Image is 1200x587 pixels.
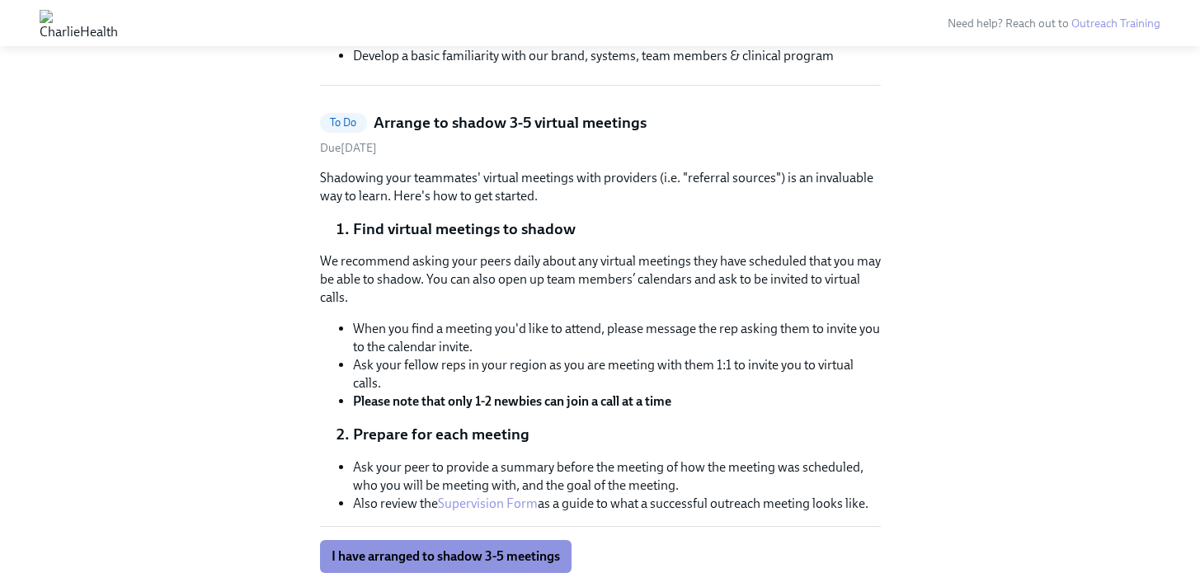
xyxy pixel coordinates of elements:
[320,169,881,205] p: Shadowing your teammates' virtual meetings with providers (i.e. "referral sources") is an invalua...
[353,458,881,495] li: Ask your peer to provide a summary before the meeting of how the meeting was scheduled, who you w...
[438,495,538,511] a: Supervision Form
[353,356,881,392] li: Ask your fellow reps in your region as you are meeting with them 1:1 to invite you to virtual calls.
[1071,16,1160,31] a: Outreach Training
[353,47,881,65] li: Develop a basic familiarity with our brand, systems, team members & clinical program
[353,218,881,240] li: Find virtual meetings to shadow
[353,393,671,409] strong: Please note that only 1-2 newbies can join a call at a time
[40,10,118,36] img: CharlieHealth
[353,495,881,513] li: Also review the as a guide to what a successful outreach meeting looks like.
[374,112,647,134] h5: Arrange to shadow 3-5 virtual meetings
[320,141,377,155] span: Due [DATE]
[320,112,881,156] a: To DoArrange to shadow 3-5 virtual meetingsDue[DATE]
[320,252,881,307] p: We recommend asking your peers daily about any virtual meetings they have scheduled that you may ...
[948,16,1160,31] span: Need help? Reach out to
[320,116,367,129] span: To Do
[320,540,572,573] button: I have arranged to shadow 3-5 meetings
[332,548,560,565] span: I have arranged to shadow 3-5 meetings
[353,424,881,445] li: Prepare for each meeting
[353,320,881,356] li: When you find a meeting you'd like to attend, please message the rep asking them to invite you to...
